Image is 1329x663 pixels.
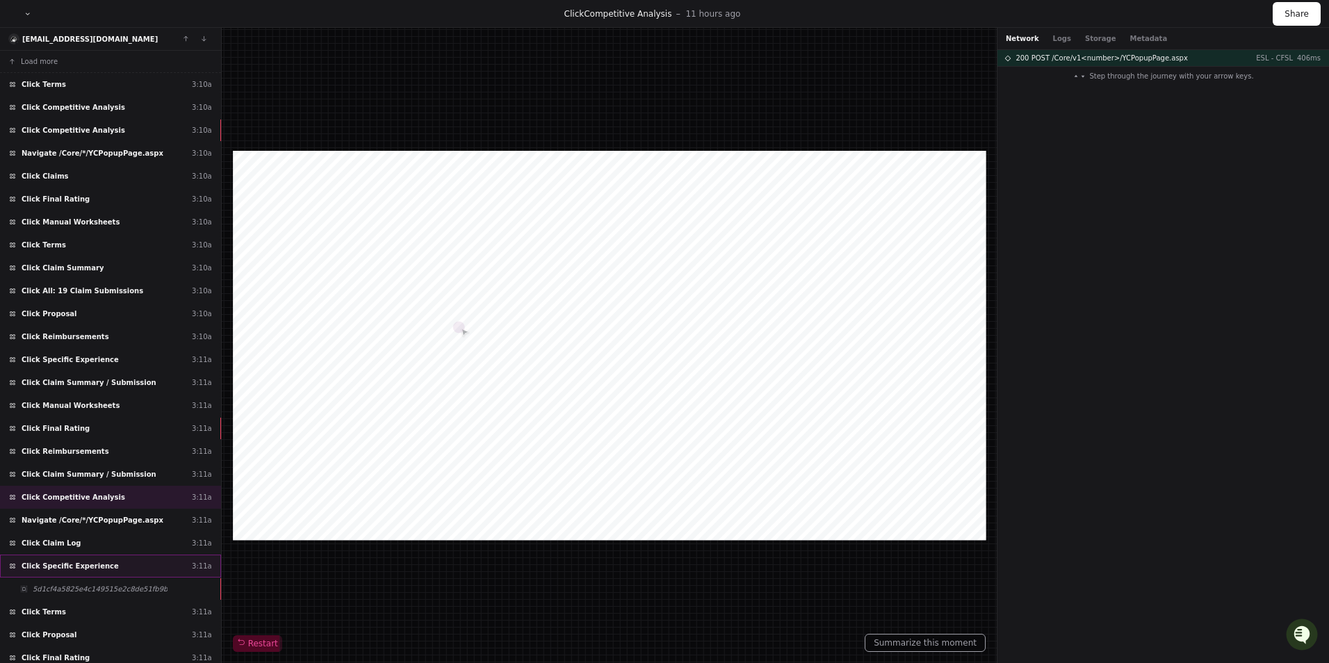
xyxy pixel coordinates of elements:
img: 3.svg [10,35,19,44]
button: Metadata [1130,33,1167,44]
img: Eduardo Gregorio [14,211,36,233]
span: Click Reimbursements [22,331,109,342]
p: ESL - CFSL [1254,53,1293,63]
span: Step through the journey with your arrow keys. [1089,71,1253,81]
span: Click Manual Worksheets [22,400,120,411]
span: Click Proposal [22,630,77,640]
div: Past conversations [14,152,93,163]
span: Click Reimbursements [22,446,109,457]
span: Click Claim Summary / Submission [22,469,156,480]
div: 3:11a [192,400,212,411]
img: Eduardo Gregorio [14,173,36,195]
div: 3:11a [192,561,212,571]
div: 3:11a [192,423,212,434]
span: Click Terms [22,607,66,617]
span: Click Manual Worksheets [22,217,120,227]
div: 3:11a [192,538,212,548]
span: Click Claim Summary / Submission [22,377,156,388]
div: 3:11a [192,469,212,480]
div: 3:10a [192,240,212,250]
div: 3:11a [192,515,212,525]
iframe: Open customer support [1285,617,1322,655]
span: Click Proposal [22,309,77,319]
button: Summarize this moment [865,634,986,652]
div: We're available if you need us! [63,117,191,129]
span: Click Final Rating [22,423,90,434]
div: 3:10a [192,331,212,342]
button: Storage [1085,33,1116,44]
a: Powered byPylon [98,254,168,265]
span: Restart [237,638,278,649]
div: 3:11a [192,630,212,640]
button: Network [1006,33,1039,44]
div: 3:10a [192,171,212,181]
span: Click Competitive Analysis [22,102,125,113]
div: 3:10a [192,148,212,158]
span: Load more [21,56,58,67]
span: Navigate /Core/*/YCPopupPage.aspx [22,148,163,158]
div: 3:11a [192,354,212,365]
img: PlayerZero [14,14,42,42]
div: 3:10a [192,217,212,227]
span: [DATE] [123,186,152,197]
button: Share [1273,2,1321,26]
span: Pylon [138,255,168,265]
span: • [115,186,120,197]
span: [DATE] [123,224,152,235]
span: Click Terms [22,79,66,90]
div: 3:11a [192,377,212,388]
img: 1756235613930-3d25f9e4-fa56-45dd-b3ad-e072dfbd1548 [14,104,39,129]
button: See all [215,149,253,165]
div: 3:10a [192,79,212,90]
span: Click Specific Experience [22,561,119,571]
span: Click All: 19 Claim Submissions [22,286,143,296]
span: • [115,224,120,235]
img: 7521149027303_d2c55a7ec3fe4098c2f6_72.png [29,104,54,129]
span: Navigate /Core/*/YCPopupPage.aspx [22,515,163,525]
div: 3:10a [192,125,212,136]
div: Start new chat [63,104,228,117]
div: 3:11a [192,446,212,457]
button: Restart [233,635,282,652]
span: Click Competitive Analysis [22,492,125,502]
span: Click Claim Log [22,538,81,548]
span: Click Claim Summary [22,263,104,273]
div: 3:10a [192,286,212,296]
p: 406ms [1293,53,1321,63]
span: Click Final Rating [22,653,90,663]
span: Click [564,9,585,19]
button: Start new chat [236,108,253,124]
div: 3:10a [192,263,212,273]
button: Logs [1053,33,1071,44]
div: 3:10a [192,309,212,319]
p: 11 hours ago [685,8,740,19]
div: 3:10a [192,102,212,113]
span: Competitive Analysis [584,9,671,19]
span: 5d1cf4a5825e4c149515e2c8de51fb9b [33,584,168,594]
span: Click Terms [22,240,66,250]
span: Click Specific Experience [22,354,119,365]
span: Click Final Rating [22,194,90,204]
span: 200 POST /Core/v1<number>/YCPopupPage.aspx [1016,53,1187,63]
div: Welcome [14,56,253,78]
span: [PERSON_NAME] [43,186,113,197]
div: 3:10a [192,194,212,204]
span: Click Claims [22,171,69,181]
div: 3:11a [192,607,212,617]
span: [PERSON_NAME] [43,224,113,235]
div: 3:11a [192,653,212,663]
span: Click Competitive Analysis [22,125,125,136]
div: 3:11a [192,492,212,502]
a: [EMAIL_ADDRESS][DOMAIN_NAME] [22,35,158,43]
